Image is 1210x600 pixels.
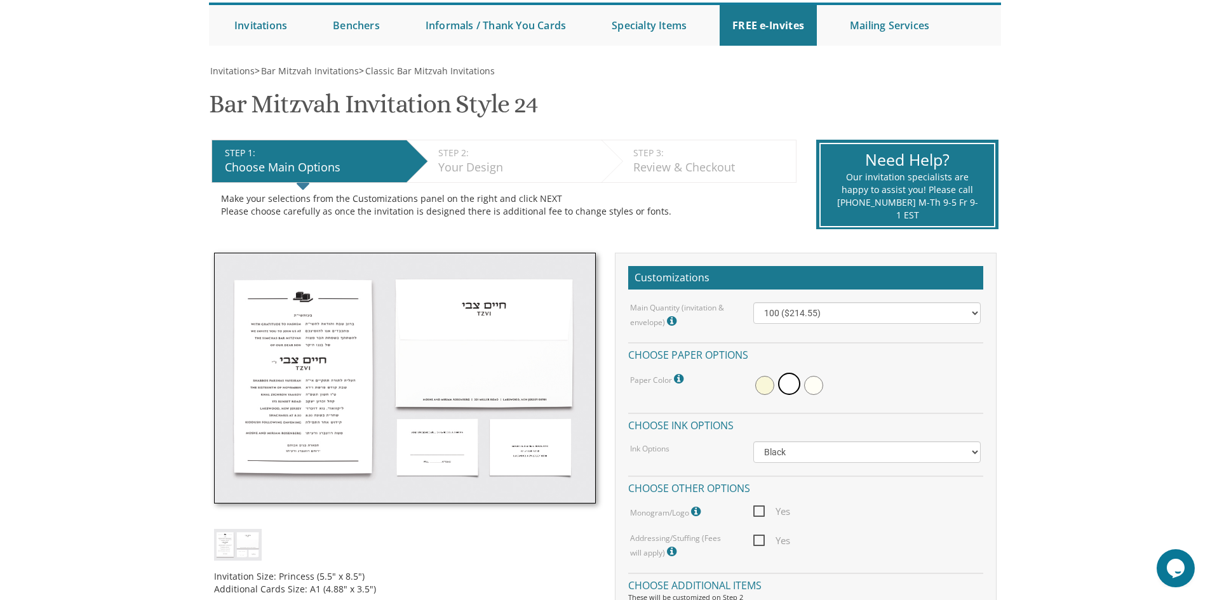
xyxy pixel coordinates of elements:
label: Addressing/Stuffing (Fees will apply) [630,533,734,560]
div: Need Help? [837,149,978,171]
div: Make your selections from the Customizations panel on the right and click NEXT Please choose care... [221,192,787,218]
h4: Choose paper options [628,342,983,364]
label: Paper Color [630,371,687,387]
div: Choose Main Options [225,159,400,176]
span: > [359,65,495,77]
label: Main Quantity (invitation & envelope) [630,302,734,330]
a: Mailing Services [837,5,942,46]
label: Monogram/Logo [630,503,704,520]
h4: Choose additional items [628,573,983,595]
a: Invitations [222,5,300,46]
a: Bar Mitzvah Invitations [260,65,359,77]
h4: Choose other options [628,476,983,498]
label: Ink Options [630,443,669,454]
span: Yes [753,503,790,519]
h1: Bar Mitzvah Invitation Style 24 [209,90,538,128]
div: Review & Checkout [633,159,790,176]
div: STEP 1: [225,147,400,159]
h2: Customizations [628,266,983,290]
img: bminv-thumb-24.jpg [214,253,596,504]
div: STEP 2: [438,147,595,159]
img: bminv-thumb-24.jpg [214,529,262,560]
a: Informals / Thank You Cards [413,5,579,46]
div: Our invitation specialists are happy to assist you! Please call [PHONE_NUMBER] M-Th 9-5 Fr 9-1 EST [837,171,978,222]
a: Classic Bar Mitzvah Invitations [364,65,495,77]
h4: Choose ink options [628,413,983,435]
a: FREE e-Invites [720,5,817,46]
div: Your Design [438,159,595,176]
a: Benchers [320,5,393,46]
span: Bar Mitzvah Invitations [261,65,359,77]
a: Specialty Items [599,5,699,46]
iframe: chat widget [1157,549,1197,587]
span: Invitations [210,65,255,77]
div: STEP 3: [633,147,790,159]
a: Invitations [209,65,255,77]
span: Classic Bar Mitzvah Invitations [365,65,495,77]
span: > [255,65,359,77]
span: Yes [753,533,790,549]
